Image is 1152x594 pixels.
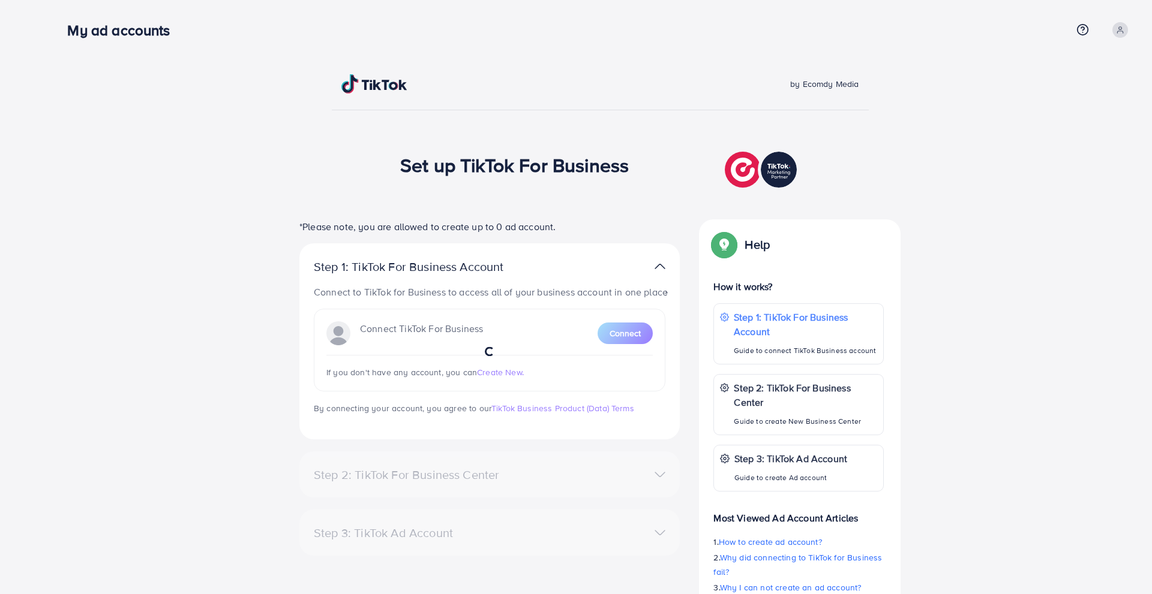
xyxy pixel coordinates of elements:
[719,581,861,593] span: Why I can not create an ad account?
[713,501,884,525] p: Most Viewed Ad Account Articles
[713,551,882,578] span: Why did connecting to TikTok for Business fail?
[790,78,859,90] span: by Ecomdy Media
[341,74,407,94] img: TikTok
[734,310,877,339] p: Step 1: TikTok For Business Account
[725,149,800,191] img: TikTok partner
[713,550,884,579] p: 2.
[713,279,884,294] p: How it works?
[713,535,884,549] p: 1.
[655,258,665,275] img: TikTok partner
[299,219,680,234] p: *Please note, you are allowed to create up to 0 ad account.
[734,451,847,466] p: Step 3: TikTok Ad Account
[734,414,877,429] p: Guide to create New Business Center
[718,536,821,548] span: How to create ad account?
[67,22,179,39] h3: My ad accounts
[745,237,770,252] p: Help
[734,471,847,485] p: Guide to create Ad account
[400,153,629,176] h1: Set up TikTok For Business
[713,234,735,255] img: Popup guide
[734,343,877,358] p: Guide to connect TikTok Business account
[314,260,542,274] p: Step 1: TikTok For Business Account
[734,381,877,409] p: Step 2: TikTok For Business Center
